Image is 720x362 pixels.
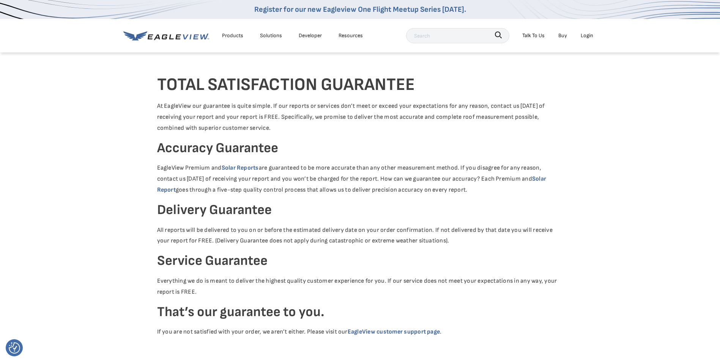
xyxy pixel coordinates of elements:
[157,276,563,298] p: Everything we do is meant to deliver the highest quality customer experience for you. If our serv...
[157,101,563,134] p: At EagleView our guarantee is quite simple. If our reports or services don’t meet or exceed your ...
[9,342,20,354] img: Revisit consent button
[157,74,563,95] h3: TOTAL SATISFACTION GUARANTEE
[157,140,563,157] h4: Accuracy Guarantee
[254,5,466,14] a: Register for our new Eagleview One Flight Meetup Series [DATE].
[339,31,363,40] div: Resources
[260,31,282,40] div: Solutions
[581,31,593,40] div: Login
[406,28,509,43] input: Search
[157,225,563,247] p: All reports will be delivered to you on or before the estimated delivery date on your order confi...
[157,327,563,338] p: If you are not satisfied with your order, we aren’t either. Please visit our .
[558,31,567,40] a: Buy
[157,175,547,194] a: Solar Report
[157,163,563,195] p: EagleView Premium and are guaranteed to be more accurate than any other measurement method. If yo...
[157,201,563,219] h4: Delivery Guarantee
[157,252,563,270] h4: Service Guarantee
[299,31,322,40] a: Developer
[157,304,563,321] h4: That’s our guarantee to you.
[9,342,20,354] button: Consent Preferences
[222,164,259,172] a: Solar Reports
[522,31,545,40] div: Talk To Us
[222,31,243,40] div: Products
[348,328,440,335] a: EagleView customer support page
